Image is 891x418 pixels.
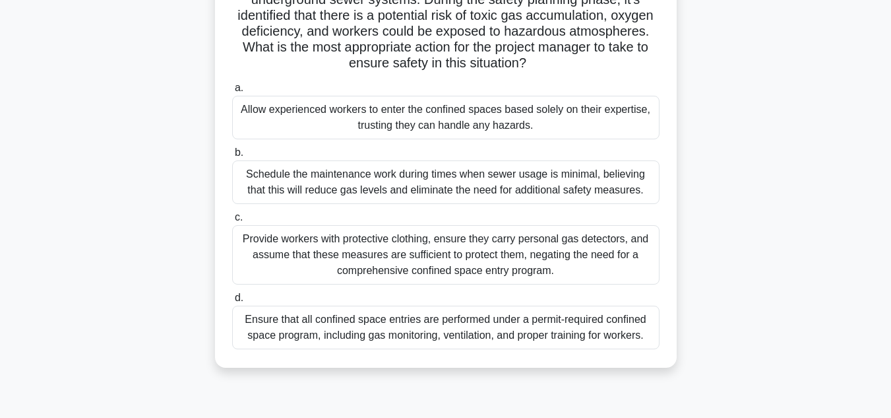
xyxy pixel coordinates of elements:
span: b. [235,147,243,158]
span: a. [235,82,243,93]
div: Provide workers with protective clothing, ensure they carry personal gas detectors, and assume th... [232,225,660,285]
div: Allow experienced workers to enter the confined spaces based solely on their expertise, trusting ... [232,96,660,139]
span: c. [235,211,243,223]
div: Schedule the maintenance work during times when sewer usage is minimal, believing that this will ... [232,160,660,204]
div: Ensure that all confined space entries are performed under a permit-required confined space progr... [232,306,660,349]
span: d. [235,292,243,303]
